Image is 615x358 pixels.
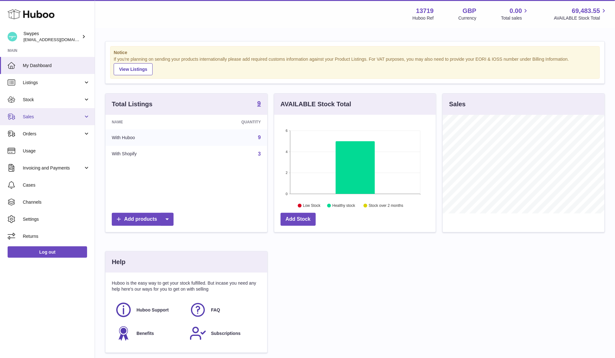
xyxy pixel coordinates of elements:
[281,100,351,108] h3: AVAILABLE Stock Total
[23,97,83,103] span: Stock
[115,325,183,342] a: Benefits
[23,114,83,120] span: Sales
[105,146,193,162] td: With Shopify
[23,182,90,188] span: Cases
[286,171,288,175] text: 2
[112,258,125,266] h3: Help
[554,15,607,21] span: AVAILABLE Stock Total
[8,246,87,258] a: Log out
[211,330,240,336] span: Subscriptions
[501,7,529,21] a: 0.00 Total sales
[211,307,220,313] span: FAQ
[258,151,261,157] a: 3
[332,203,355,208] text: Healthy stock
[23,148,90,154] span: Usage
[23,80,83,86] span: Listings
[23,31,80,43] div: Swypes
[510,7,522,15] span: 0.00
[459,15,477,21] div: Currency
[23,37,93,42] span: [EMAIL_ADDRESS][DOMAIN_NAME]
[281,213,316,226] a: Add Stock
[105,115,193,129] th: Name
[23,165,83,171] span: Invoicing and Payments
[369,203,403,208] text: Stock over 2 months
[572,7,600,15] span: 69,483.55
[463,7,476,15] strong: GBP
[258,135,261,140] a: 9
[8,32,17,41] img: hello@swypes.co.uk
[189,301,257,318] a: FAQ
[115,301,183,318] a: Huboo Support
[286,129,288,133] text: 6
[112,213,174,226] a: Add products
[23,63,90,69] span: My Dashboard
[257,100,261,107] strong: 9
[23,199,90,205] span: Channels
[112,280,261,292] p: Huboo is the easy way to get your stock fulfilled. But incase you need any help here's our ways f...
[23,233,90,239] span: Returns
[114,56,596,75] div: If you're planning on sending your products internationally please add required customs informati...
[286,192,288,196] text: 0
[136,330,154,336] span: Benefits
[257,100,261,108] a: 9
[413,15,434,21] div: Huboo Ref
[303,203,321,208] text: Low Stock
[23,216,90,222] span: Settings
[112,100,153,108] h3: Total Listings
[286,150,288,154] text: 4
[449,100,466,108] h3: Sales
[136,307,169,313] span: Huboo Support
[554,7,607,21] a: 69,483.55 AVAILABLE Stock Total
[114,63,153,75] a: View Listings
[193,115,267,129] th: Quantity
[114,50,596,56] strong: Notice
[416,7,434,15] strong: 13719
[189,325,257,342] a: Subscriptions
[501,15,529,21] span: Total sales
[23,131,83,137] span: Orders
[105,129,193,146] td: With Huboo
